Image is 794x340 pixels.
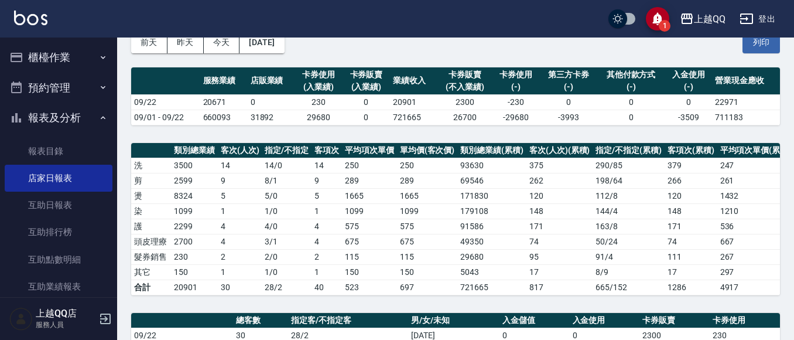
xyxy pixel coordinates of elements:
td: 22971 [712,94,780,110]
td: 250 [397,158,458,173]
button: 登出 [735,8,780,30]
td: 289 [342,173,397,188]
td: 262 [526,173,593,188]
td: 09/01 - 09/22 [131,110,200,125]
button: 昨天 [167,32,204,53]
td: 4 [218,219,262,234]
th: 卡券販賣 [639,313,710,328]
td: 30 [218,280,262,295]
a: 店家日報表 [5,165,112,192]
td: 817 [526,280,593,295]
td: 115 [342,249,397,264]
th: 指定客/不指定客 [288,313,408,328]
td: 697 [397,280,458,295]
th: 客次(人次)(累積) [526,143,593,158]
th: 指定/不指定(累積) [593,143,665,158]
td: 14 [218,158,262,173]
td: 290 / 85 [593,158,665,173]
div: 上越QQ [694,12,725,26]
td: 8324 [171,188,218,203]
td: 91586 [457,219,526,234]
td: 0 [597,94,665,110]
td: 2700 [171,234,218,249]
td: 20671 [200,94,248,110]
img: Logo [14,11,47,25]
td: 4 [218,234,262,249]
td: 4 / 0 [262,219,312,234]
th: 指定/不指定 [262,143,312,158]
th: 男/女/未知 [408,313,499,328]
td: 0 [539,94,597,110]
td: 148 [526,203,593,219]
td: 150 [342,264,397,280]
th: 入金儲值 [499,313,570,328]
div: 卡券販賣 [440,69,489,81]
th: 營業現金應收 [712,67,780,95]
td: 5 / 0 [262,188,312,203]
td: 289 [397,173,458,188]
div: 卡券使用 [298,69,340,81]
th: 單均價(客次價) [397,143,458,158]
td: 171830 [457,188,526,203]
td: 1665 [397,188,458,203]
h5: 上越QQ店 [36,308,95,319]
table: a dense table [131,67,780,125]
td: 1099 [171,203,218,219]
td: 675 [342,234,397,249]
button: 列印 [742,32,780,53]
button: save [646,7,669,30]
div: (-) [668,81,709,93]
th: 類別總業績 [171,143,218,158]
th: 入金使用 [570,313,640,328]
td: 1665 [342,188,397,203]
div: 入金使用 [668,69,709,81]
td: 711183 [712,110,780,125]
a: 互助點數明細 [5,246,112,273]
td: 2 [218,249,262,264]
td: 150 [397,264,458,280]
td: 8 / 9 [593,264,665,280]
div: 第三方卡券 [542,69,594,81]
td: 8 / 1 [262,173,312,188]
div: (入業績) [298,81,340,93]
div: 其他付款方式 [600,69,662,81]
td: 120 [526,188,593,203]
td: 2599 [171,173,218,188]
td: 266 [665,173,717,188]
td: 0 [343,94,390,110]
button: 報表及分析 [5,103,112,133]
td: 665/152 [593,280,665,295]
div: (-) [542,81,594,93]
td: 179108 [457,203,526,219]
td: 1 / 0 [262,264,312,280]
td: 9 [218,173,262,188]
td: 675 [397,234,458,249]
td: 26700 [437,110,492,125]
td: 燙 [131,188,171,203]
p: 服務人員 [36,319,95,330]
td: 523 [342,280,397,295]
div: (-) [495,81,536,93]
td: -3993 [539,110,597,125]
td: 379 [665,158,717,173]
td: 144 / 4 [593,203,665,219]
td: 250 [342,158,397,173]
button: 前天 [131,32,167,53]
th: 類別總業績(累積) [457,143,526,158]
th: 總客數 [233,313,288,328]
td: 14 / 0 [262,158,312,173]
td: 40 [312,280,342,295]
td: 5043 [457,264,526,280]
td: 230 [295,94,343,110]
td: 198 / 64 [593,173,665,188]
td: 3 / 1 [262,234,312,249]
button: 上越QQ [675,7,730,31]
img: Person [9,307,33,331]
th: 客項次(累積) [665,143,717,158]
td: 17 [665,264,717,280]
td: 111 [665,249,717,264]
td: 2 [312,249,342,264]
th: 業績收入 [390,67,437,95]
div: (入業績) [345,81,387,93]
td: 洗 [131,158,171,173]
